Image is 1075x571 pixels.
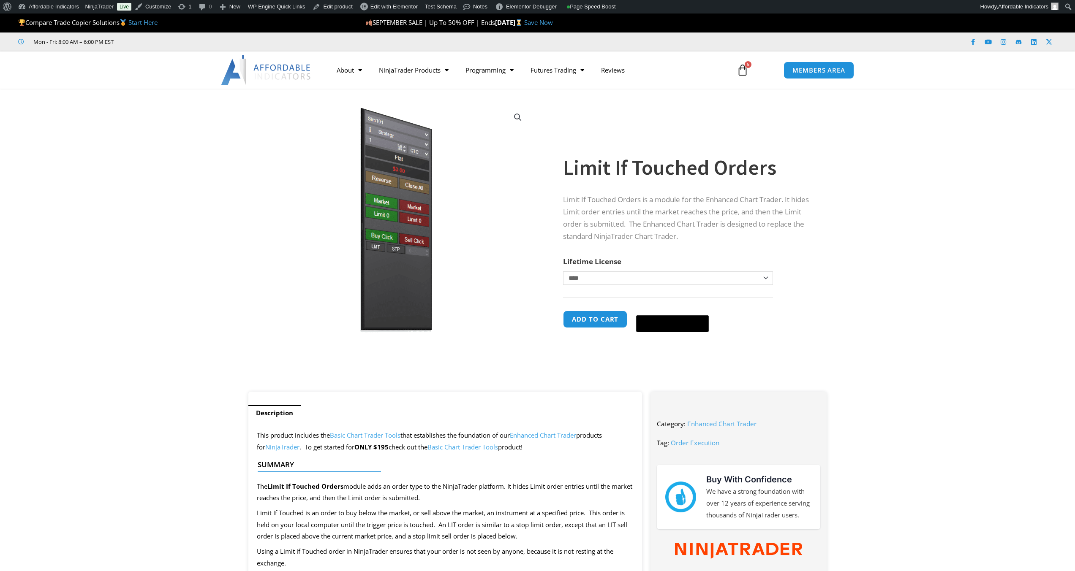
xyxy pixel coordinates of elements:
h4: Summary [258,460,626,469]
a: 6 [724,58,761,82]
p: We have a strong foundation with over 12 years of experience serving thousands of NinjaTrader users. [706,486,812,521]
span: 6 [745,61,751,68]
img: mark thumbs good 43913 | Affordable Indicators – NinjaTrader [665,482,696,512]
a: Live [117,3,131,11]
p: The module adds an order type to the NinjaTrader platform. It hides Limit order entries until the... [257,481,634,504]
strong: [DATE] [495,18,524,27]
span: Category: [657,419,686,428]
span: Edit with Elementor [370,3,418,10]
img: 🥇 [120,19,126,26]
a: Programming [457,60,522,80]
p: Limit If Touched is an order to buy below the market, or sell above the market, an instrument at ... [257,507,634,543]
a: Basic Chart Trader Tools [330,431,400,439]
a: NinjaTrader [265,443,299,451]
img: LogoAI | Affordable Indicators – NinjaTrader [221,55,312,85]
a: Order Execution [671,438,719,447]
a: Reviews [593,60,633,80]
button: Add to cart [563,311,627,328]
span: MEMBERS AREA [792,67,845,73]
a: MEMBERS AREA [784,62,854,79]
h1: Limit If Touched Orders [563,153,810,182]
nav: Menu [328,60,727,80]
span: Compare Trade Copier Solutions [18,18,158,27]
a: View full-screen image gallery [510,110,525,125]
span: check out the product! [389,443,523,451]
span: SEPTEMBER SALE | Up To 50% OFF | Ends [365,18,495,27]
span: Tag: [657,438,669,447]
h3: Buy With Confidence [706,473,812,486]
p: This product includes the that establishes the foundation of our products for . To get started for [257,430,634,453]
strong: ONLY $195 [354,443,389,451]
iframe: Customer reviews powered by Trustpilot [125,38,252,46]
a: Enhanced Chart Trader [510,431,576,439]
button: Buy with GPay [636,315,709,332]
p: Limit If Touched Orders is a module for the Enhanced Chart Trader. It hides Limit order entries u... [563,194,810,243]
span: Affordable Indicators [998,3,1048,10]
a: Clear options [563,289,576,295]
a: NinjaTrader Products [370,60,457,80]
a: Basic Chart Trader Tools [427,443,498,451]
a: Description [248,405,301,421]
label: Lifetime License [563,257,621,266]
a: About [328,60,370,80]
a: Start Here [128,18,158,27]
strong: Limit If Touched Orders [267,482,343,490]
img: 🍂 [366,19,372,26]
p: Using a Limit if Touched order in NinjaTrader ensures that your order is not seen by anyone, beca... [257,546,634,569]
img: NinjaTrader Wordmark color RGB | Affordable Indicators – NinjaTrader [675,543,802,559]
img: 🏆 [19,19,25,26]
img: ⌛ [516,19,522,26]
a: Save Now [524,18,553,27]
a: Futures Trading [522,60,593,80]
a: Enhanced Chart Trader [687,419,757,428]
span: Mon - Fri: 8:00 AM – 6:00 PM EST [31,37,114,47]
img: BasicTools [260,103,532,337]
